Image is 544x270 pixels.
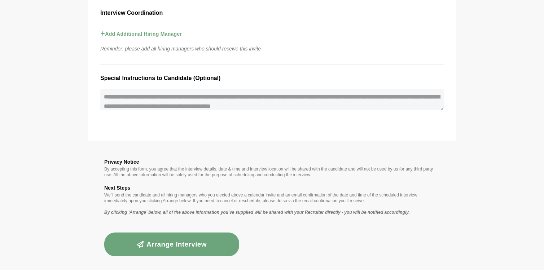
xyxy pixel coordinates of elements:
button: Add Additional Hiring Manager [100,23,182,44]
h3: Special Instructions to Candidate (Optional) [100,74,444,83]
button: Arrange Interview [104,233,239,256]
h3: Next Steps [104,183,440,192]
h3: Interview Coordination [100,8,444,18]
p: We’ll send the candidate and all hiring managers who you elected above a calendar invite and an e... [104,192,440,204]
p: By clicking ‘Arrange’ below, all of the above information you’ve supplied will be shared with you... [104,209,440,215]
p: Reminder: please add all hiring managers who should receive this invite [96,44,448,53]
h3: Privacy Notice [104,158,440,166]
p: By accepting this form, you agree that the interview details, date & time and interview location ... [104,166,440,178]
